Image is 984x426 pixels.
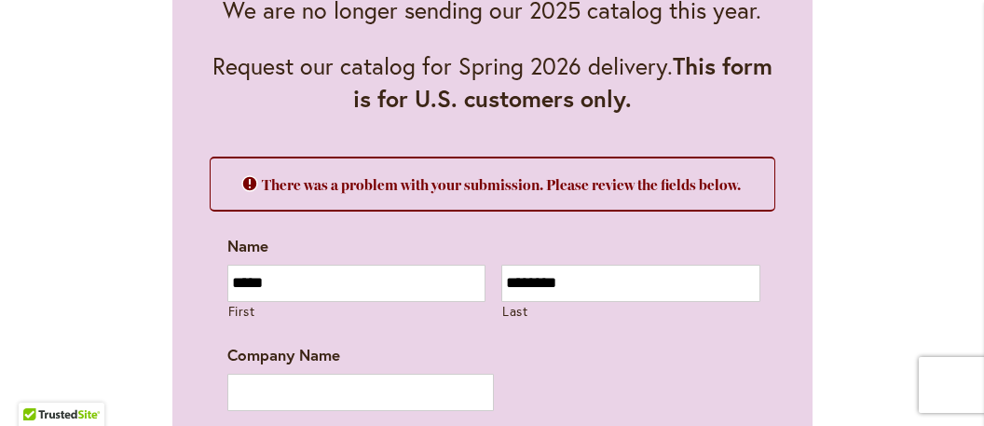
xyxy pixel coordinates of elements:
[353,50,772,114] strong: This form is for U.S. customers only.
[227,345,340,365] label: Company Name
[227,236,268,256] label: Name
[502,303,760,321] label: Last
[228,303,486,321] label: First
[211,173,774,195] h2: There was a problem with your submission. Please review the fields below.
[210,49,775,116] p: Request our catalog for Spring 2026 delivery.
